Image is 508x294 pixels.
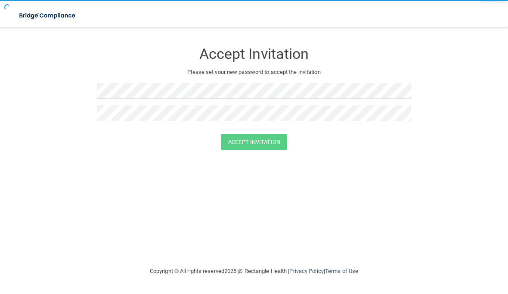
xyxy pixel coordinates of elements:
p: Please set your new password to accept the invitation [103,67,405,77]
h3: Accept Invitation [97,46,411,62]
img: bridge_compliance_login_screen.278c3ca4.svg [13,7,83,24]
a: Terms of Use [325,268,358,274]
a: Privacy Policy [289,268,323,274]
div: Copyright © All rights reserved 2025 @ Rectangle Health | | [97,257,411,285]
button: Accept Invitation [221,134,287,150]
